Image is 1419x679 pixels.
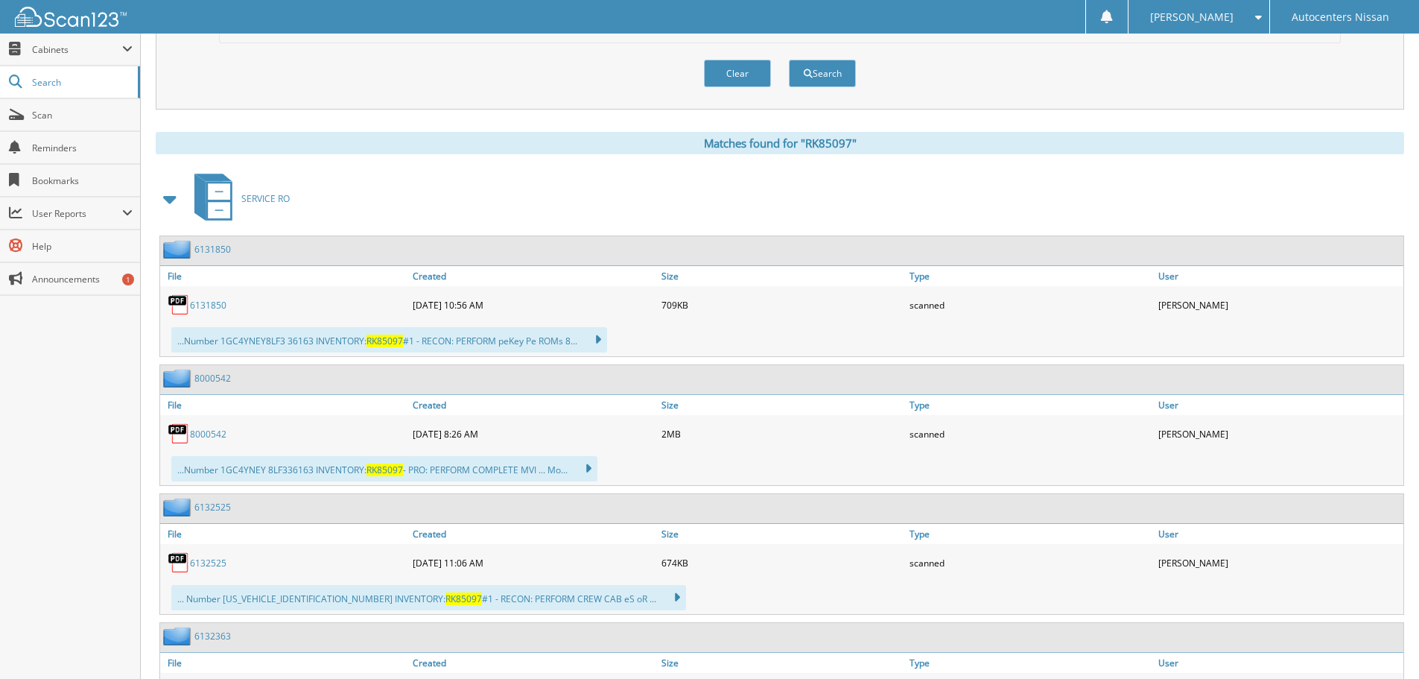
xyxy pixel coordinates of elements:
[658,419,907,449] div: 2MB
[704,60,771,87] button: Clear
[185,169,290,228] a: SERVICE RO
[906,419,1155,449] div: scanned
[409,548,658,578] div: [DATE] 11:06 AM
[32,76,130,89] span: Search
[171,585,686,610] div: ... Number [US_VEHICLE_IDENTIFICATION_NUMBER] INVENTORY: #1 - RECON: PERFORM CREW CAB eS oR ...
[409,395,658,415] a: Created
[1155,524,1403,544] a: User
[906,290,1155,320] div: scanned
[163,369,194,388] img: folder2.png
[32,142,133,154] span: Reminders
[32,207,122,220] span: User Reports
[160,266,409,286] a: File
[190,299,226,312] a: 6131850
[409,290,658,320] div: [DATE] 10:56 AM
[906,548,1155,578] div: scanned
[194,372,231,385] a: 8000542
[171,456,597,481] div: ...Number 1GC4YNEY 8LF336163 INVENTORY: - PRO: PERFORM COMPLETE MVI ... Mo...
[409,524,658,544] a: Created
[409,419,658,449] div: [DATE] 8:26 AM
[163,627,194,645] img: folder2.png
[906,266,1155,286] a: Type
[241,192,290,205] span: SERVICE RO
[32,43,122,56] span: Cabinets
[1155,548,1403,578] div: [PERSON_NAME]
[15,7,127,27] img: scan123-logo-white.svg
[194,630,231,642] a: 6132363
[409,653,658,673] a: Created
[658,395,907,415] a: Size
[168,423,190,445] img: PDF.png
[906,395,1155,415] a: Type
[160,524,409,544] a: File
[658,548,907,578] div: 674KB
[122,274,134,285] div: 1
[1155,395,1403,415] a: User
[658,653,907,673] a: Size
[32,109,133,121] span: Scan
[658,524,907,544] a: Size
[445,593,482,605] span: RK85097
[1155,653,1403,673] a: User
[194,243,231,256] a: 6131850
[658,290,907,320] div: 709KB
[32,240,133,253] span: Help
[160,395,409,415] a: File
[190,557,226,569] a: 6132525
[32,273,133,285] span: Announcements
[190,428,226,440] a: 8000542
[168,294,190,316] img: PDF.png
[156,132,1404,154] div: Matches found for "RK85097"
[1150,13,1234,22] span: [PERSON_NAME]
[906,653,1155,673] a: Type
[168,552,190,574] img: PDF.png
[160,653,409,673] a: File
[366,335,403,347] span: RK85097
[32,174,133,187] span: Bookmarks
[366,464,403,476] span: RK85097
[194,501,231,514] a: 6132525
[1155,266,1403,286] a: User
[789,60,856,87] button: Search
[1155,419,1403,449] div: [PERSON_NAME]
[409,266,658,286] a: Created
[171,327,607,353] div: ...Number 1GC4YNEY8LF3 36163 INVENTORY: #1 - RECON: PERFORM peKey Pe ROMs 8...
[1155,290,1403,320] div: [PERSON_NAME]
[1292,13,1389,22] span: Autocenters Nissan
[658,266,907,286] a: Size
[163,240,194,259] img: folder2.png
[163,498,194,517] img: folder2.png
[906,524,1155,544] a: Type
